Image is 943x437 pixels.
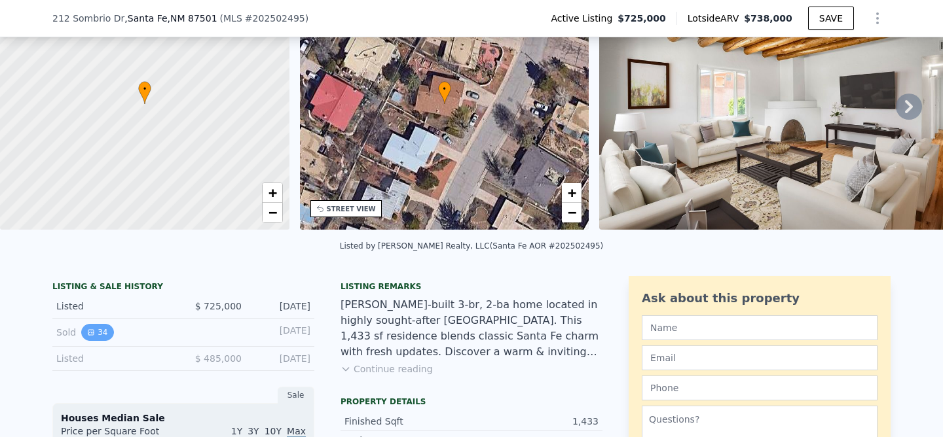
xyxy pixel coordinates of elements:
span: $ 485,000 [195,353,242,364]
div: [DATE] [252,352,310,365]
span: , NM 87501 [168,13,217,24]
span: • [138,83,151,95]
div: • [138,81,151,104]
span: 1Y [231,426,242,436]
div: • [438,81,451,104]
span: • [438,83,451,95]
div: Listing remarks [341,281,602,292]
div: LISTING & SALE HISTORY [52,281,314,294]
div: Houses Median Sale [61,411,306,425]
span: MLS [223,13,242,24]
div: Listed [56,300,173,313]
span: + [568,184,576,201]
span: $ 725,000 [195,301,242,311]
button: View historical data [81,324,113,341]
span: − [568,204,576,220]
a: Zoom out [263,203,282,222]
a: Zoom in [562,183,582,203]
input: Name [642,315,878,340]
div: ( ) [220,12,309,25]
div: [DATE] [252,324,310,341]
span: + [268,184,276,201]
div: Finished Sqft [344,415,471,428]
button: SAVE [808,7,854,30]
button: Show Options [864,5,891,31]
div: [PERSON_NAME]-built 3-br, 2-ba home located in highly sought-after [GEOGRAPHIC_DATA]. This 1,433 ... [341,297,602,360]
div: Ask about this property [642,289,878,307]
a: Zoom in [263,183,282,203]
span: 212 Sombrio Dr [52,12,124,25]
input: Email [642,345,878,370]
span: 10Y [265,426,282,436]
span: , Santa Fe [124,12,217,25]
span: Active Listing [551,12,618,25]
a: Zoom out [562,203,582,222]
span: # 202502495 [245,13,305,24]
div: Listed [56,352,173,365]
span: Lotside ARV [688,12,744,25]
span: − [268,204,276,220]
input: Phone [642,376,878,400]
span: 3Y [248,426,259,436]
div: 1,433 [471,415,599,428]
div: Sold [56,324,173,341]
div: Listed by [PERSON_NAME] Realty, LLC (Santa Fe AOR #202502495) [340,241,604,251]
div: STREET VIEW [327,204,376,214]
div: Property details [341,396,602,407]
div: Sale [278,387,314,404]
button: Continue reading [341,362,433,376]
span: $738,000 [744,13,792,24]
div: [DATE] [252,300,310,313]
span: $725,000 [618,12,666,25]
